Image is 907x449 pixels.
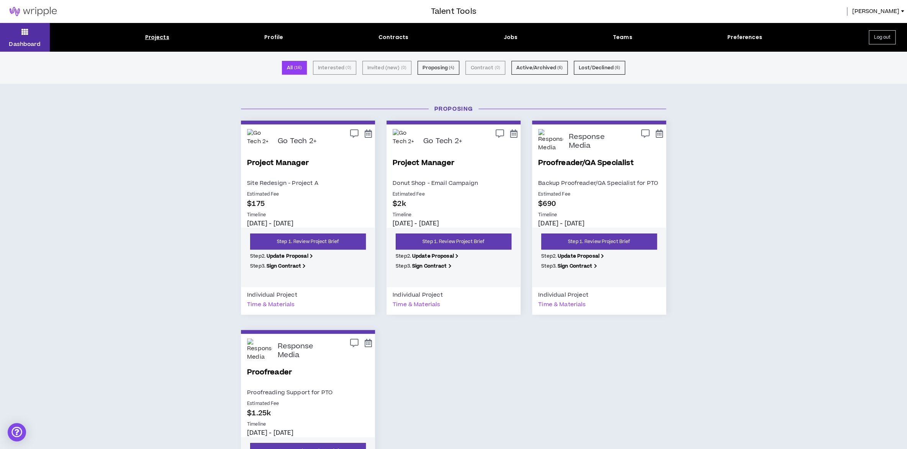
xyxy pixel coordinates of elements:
[267,253,308,260] b: Update Proposal
[538,219,660,228] p: [DATE] - [DATE]
[393,158,514,178] a: Project Manager
[412,253,454,260] b: Update Proposal
[294,64,302,71] small: ( 16 )
[278,342,331,359] p: Response Media
[615,64,620,71] small: ( 6 )
[574,61,625,75] button: Lost/Declined (6)
[247,178,369,188] p: Site Redesign - Project A
[449,64,454,71] small: ( 4 )
[569,133,622,150] p: Response Media
[558,253,599,260] b: Update Proposal
[465,61,505,75] button: Contract (0)
[313,61,356,75] button: Interested (0)
[557,64,563,71] small: ( 6 )
[267,263,301,269] b: Sign Contract
[412,263,447,269] b: Sign Contract
[541,233,657,250] a: Step 1. Review Project Brief
[393,129,417,154] img: Go Tech 2+
[345,64,351,71] small: ( 0 )
[247,429,369,437] p: [DATE] - [DATE]
[247,212,369,219] p: Timeline
[393,300,440,309] div: Time & Materials
[538,129,563,154] img: Response Media
[396,233,511,250] a: Step 1. Review Project Brief
[538,300,586,309] div: Time & Materials
[393,290,443,300] div: Individual Project
[247,219,369,228] p: [DATE] - [DATE]
[282,61,307,75] button: All (16)
[393,178,514,188] p: Donut Shop - Email Campaign
[538,191,660,198] p: Estimated Fee
[264,33,283,41] div: Profile
[538,178,660,188] p: Backup Proofreader/QA Specialist for PTO
[250,233,366,250] a: Step 1. Review Project Brief
[247,199,369,209] p: $175
[250,253,366,260] p: Step 2 .
[538,212,660,219] p: Timeline
[247,400,369,407] p: Estimated Fee
[247,129,272,154] img: Go Tech 2+
[393,219,514,228] p: [DATE] - [DATE]
[247,338,272,363] img: Response Media
[401,64,406,71] small: ( 0 )
[362,61,411,75] button: Invited (new) (0)
[511,61,568,75] button: Active/Archived (6)
[869,30,896,44] button: Log out
[378,33,408,41] div: Contracts
[8,423,26,441] div: Open Intercom Messenger
[423,137,462,146] p: Go Tech 2+
[247,290,297,300] div: Individual Project
[247,191,369,198] p: Estimated Fee
[613,33,632,41] div: Teams
[541,253,657,260] p: Step 2 .
[9,40,41,48] p: Dashboard
[396,253,511,260] p: Step 2 .
[541,263,657,269] p: Step 3 .
[247,367,369,388] a: Proofreader
[538,290,588,300] div: Individual Project
[235,105,672,113] h3: Proposing
[396,263,511,269] p: Step 3 .
[247,421,369,428] p: Timeline
[247,408,369,418] p: $1.25k
[247,300,295,309] div: Time & Materials
[247,388,369,397] p: Proofreading Support for PTO
[852,7,899,16] span: [PERSON_NAME]
[494,64,500,71] small: ( 0 )
[393,199,514,209] p: $2k
[393,212,514,219] p: Timeline
[431,6,476,17] h3: Talent Tools
[393,191,514,198] p: Estimated Fee
[417,61,460,75] button: Proposing (4)
[247,158,369,178] a: Project Manager
[504,33,518,41] div: Jobs
[538,158,660,178] a: Proofreader/QA Specialist
[538,199,660,209] p: $690
[727,33,762,41] div: Preferences
[278,137,317,146] p: Go Tech 2+
[558,263,593,269] b: Sign Contract
[250,263,366,269] p: Step 3 .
